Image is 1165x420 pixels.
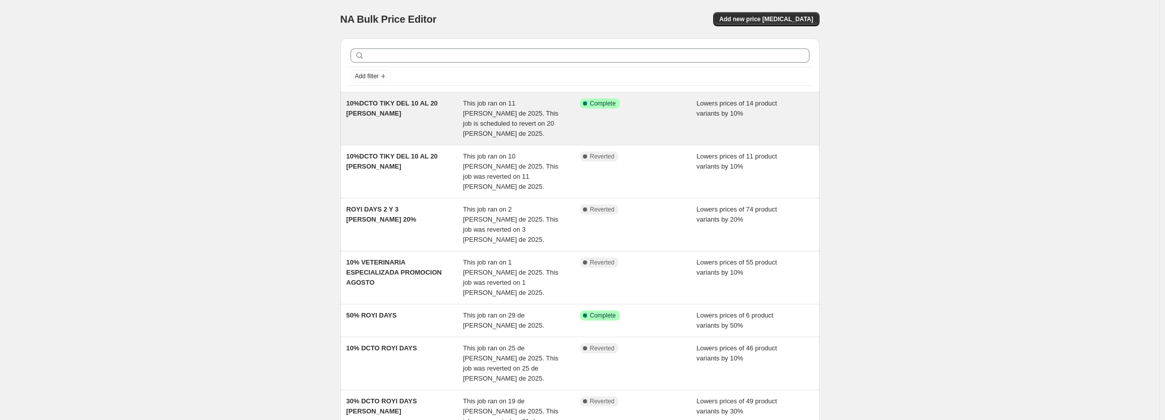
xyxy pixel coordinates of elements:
span: Lowers prices of 14 product variants by 10% [696,99,777,117]
span: 50% ROYI DAYS [346,311,397,319]
span: Complete [590,311,616,320]
span: This job ran on 11 [PERSON_NAME] de 2025. This job is scheduled to revert on 20 [PERSON_NAME] de ... [463,99,558,137]
span: This job ran on 25 de [PERSON_NAME] de 2025. This job was reverted on 25 de [PERSON_NAME] de 2025. [463,344,558,382]
span: Reverted [590,258,615,267]
span: Reverted [590,152,615,161]
span: Lowers prices of 74 product variants by 20% [696,205,777,223]
span: This job ran on 1 [PERSON_NAME] de 2025. This job was reverted on 1 [PERSON_NAME] de 2025. [463,258,558,296]
span: Add new price [MEDICAL_DATA] [719,15,813,23]
span: Lowers prices of 6 product variants by 50% [696,311,773,329]
button: Add filter [351,70,391,82]
span: 30% DCTO ROYI DAYS [PERSON_NAME] [346,397,417,415]
span: 10%DCTO TIKY DEL 10 AL 20 [PERSON_NAME] [346,99,438,117]
span: NA Bulk Price Editor [340,14,437,25]
span: Lowers prices of 46 product variants by 10% [696,344,777,362]
span: Reverted [590,205,615,214]
span: Lowers prices of 11 product variants by 10% [696,152,777,170]
span: ROYI DAYS 2 Y 3 [PERSON_NAME] 20% [346,205,417,223]
span: Lowers prices of 49 product variants by 30% [696,397,777,415]
span: Add filter [355,72,379,80]
span: 10%DCTO TIKY DEL 10 AL 20 [PERSON_NAME] [346,152,438,170]
span: This job ran on 29 de [PERSON_NAME] de 2025. [463,311,544,329]
span: 10% VETERINARIA ESPECIALIZADA PROMOCION AGOSTO [346,258,442,286]
span: Reverted [590,397,615,405]
span: This job ran on 2 [PERSON_NAME] de 2025. This job was reverted on 3 [PERSON_NAME] de 2025. [463,205,558,243]
button: Add new price [MEDICAL_DATA] [713,12,819,26]
span: Lowers prices of 55 product variants by 10% [696,258,777,276]
span: Complete [590,99,616,108]
span: This job ran on 10 [PERSON_NAME] de 2025. This job was reverted on 11 [PERSON_NAME] de 2025. [463,152,558,190]
span: Reverted [590,344,615,352]
span: 10% DCTO ROYI DAYS [346,344,417,352]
